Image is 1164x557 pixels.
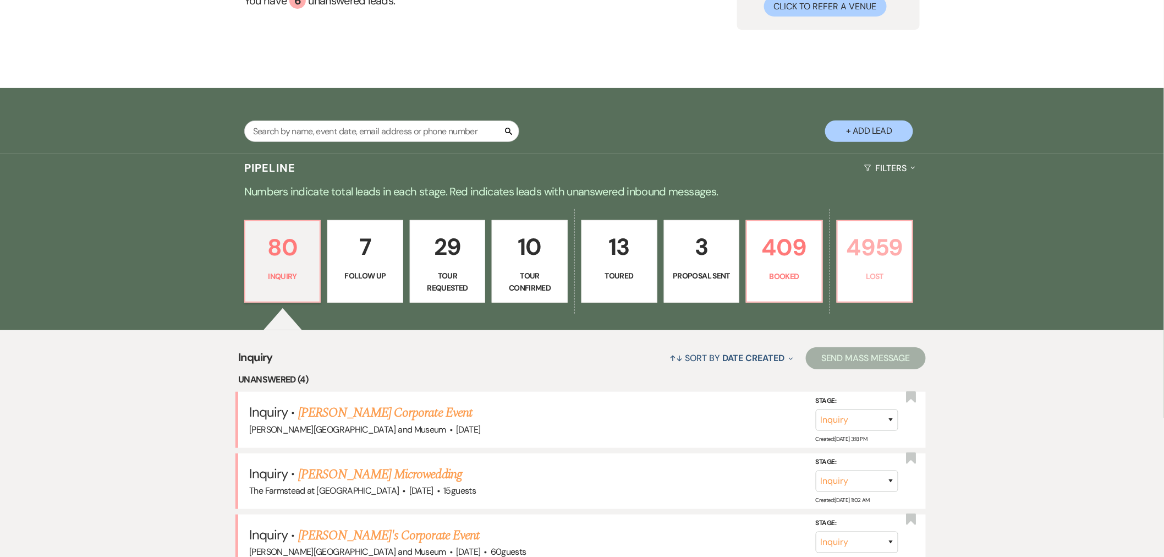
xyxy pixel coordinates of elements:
[244,220,321,303] a: 80Inquiry
[249,424,446,435] span: [PERSON_NAME][GEOGRAPHIC_DATA] and Museum
[670,352,683,364] span: ↑↓
[244,160,296,176] h3: Pipeline
[671,228,733,265] p: 3
[238,373,926,387] li: Unanswered (4)
[417,270,479,294] p: Tour Requested
[722,352,784,364] span: Date Created
[244,121,519,142] input: Search by name, event date, email address or phone number
[298,526,479,545] a: [PERSON_NAME]'s Corporate Event
[499,228,561,265] p: 10
[816,496,870,504] span: Created: [DATE] 11:02 AM
[844,270,906,282] p: Lost
[671,270,733,282] p: Proposal Sent
[456,424,480,435] span: [DATE]
[816,456,898,468] label: Stage:
[410,220,486,303] a: 29Tour Requested
[581,220,657,303] a: 13Toured
[816,517,898,529] label: Stage:
[249,403,288,421] span: Inquiry
[334,270,396,282] p: Follow Up
[443,485,476,496] span: 15 guests
[327,220,403,303] a: 7Follow Up
[666,343,798,373] button: Sort By Date Created
[298,403,472,423] a: [PERSON_NAME] Corporate Event
[252,270,314,282] p: Inquiry
[664,220,740,303] a: 3Proposal Sent
[249,465,288,482] span: Inquiry
[492,220,568,303] a: 10Tour Confirmed
[746,220,823,303] a: 409Booked
[825,121,913,142] button: + Add Lead
[334,228,396,265] p: 7
[417,228,479,265] p: 29
[249,485,399,496] span: The Farmstead at [GEOGRAPHIC_DATA]
[844,229,906,266] p: 4959
[298,465,462,484] a: [PERSON_NAME] Microwedding
[806,347,926,369] button: Send Mass Message
[860,154,920,183] button: Filters
[589,270,650,282] p: Toured
[238,349,273,373] span: Inquiry
[837,220,914,303] a: 4959Lost
[754,229,815,266] p: 409
[816,435,867,442] span: Created: [DATE] 3:18 PM
[186,183,978,200] p: Numbers indicate total leads in each stage. Red indicates leads with unanswered inbound messages.
[249,526,288,543] span: Inquiry
[589,228,650,265] p: 13
[499,270,561,294] p: Tour Confirmed
[754,270,815,282] p: Booked
[409,485,433,496] span: [DATE]
[252,229,314,266] p: 80
[816,395,898,407] label: Stage:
